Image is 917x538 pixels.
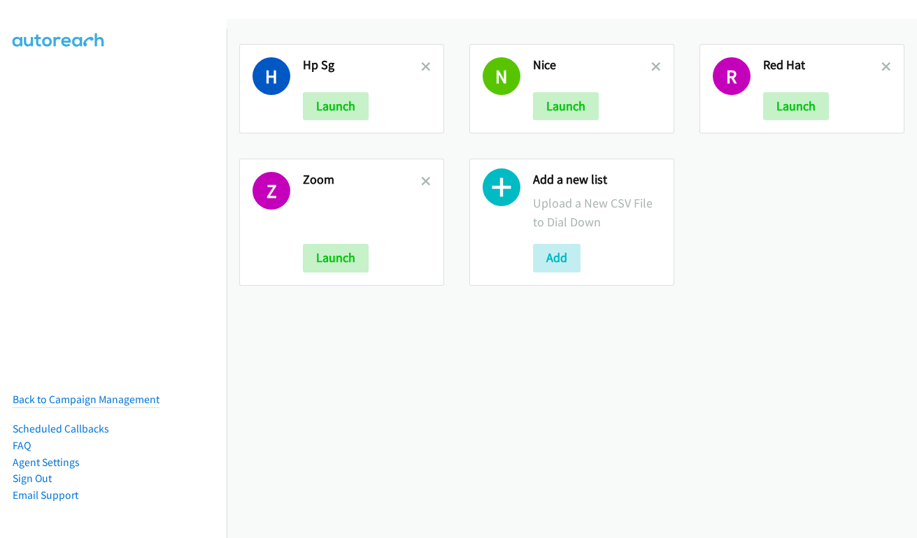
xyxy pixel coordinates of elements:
button: Add [533,244,581,272]
h2: Nice [533,57,651,73]
h1: Z [253,172,290,210]
h1: R [713,57,751,95]
h2: Hp Sg [303,57,421,73]
a: Scheduled Callbacks [13,422,109,435]
a: FAQ [13,439,31,452]
a: Sign Out [13,472,52,485]
button: Launch [763,92,829,120]
p: Upload a New CSV File to Dial Down [533,194,661,231]
h1: N [483,57,520,95]
button: Launch [303,92,369,120]
a: Back to Campaign Management [13,393,159,406]
h2: Zoom [303,172,421,188]
h1: H [253,57,290,95]
button: Launch [533,92,599,120]
h2: Add a new list [533,172,661,188]
h2: Red Hat [763,57,881,73]
a: Agent Settings [13,456,80,469]
button: Launch [303,244,369,272]
a: Email Support [13,488,78,502]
